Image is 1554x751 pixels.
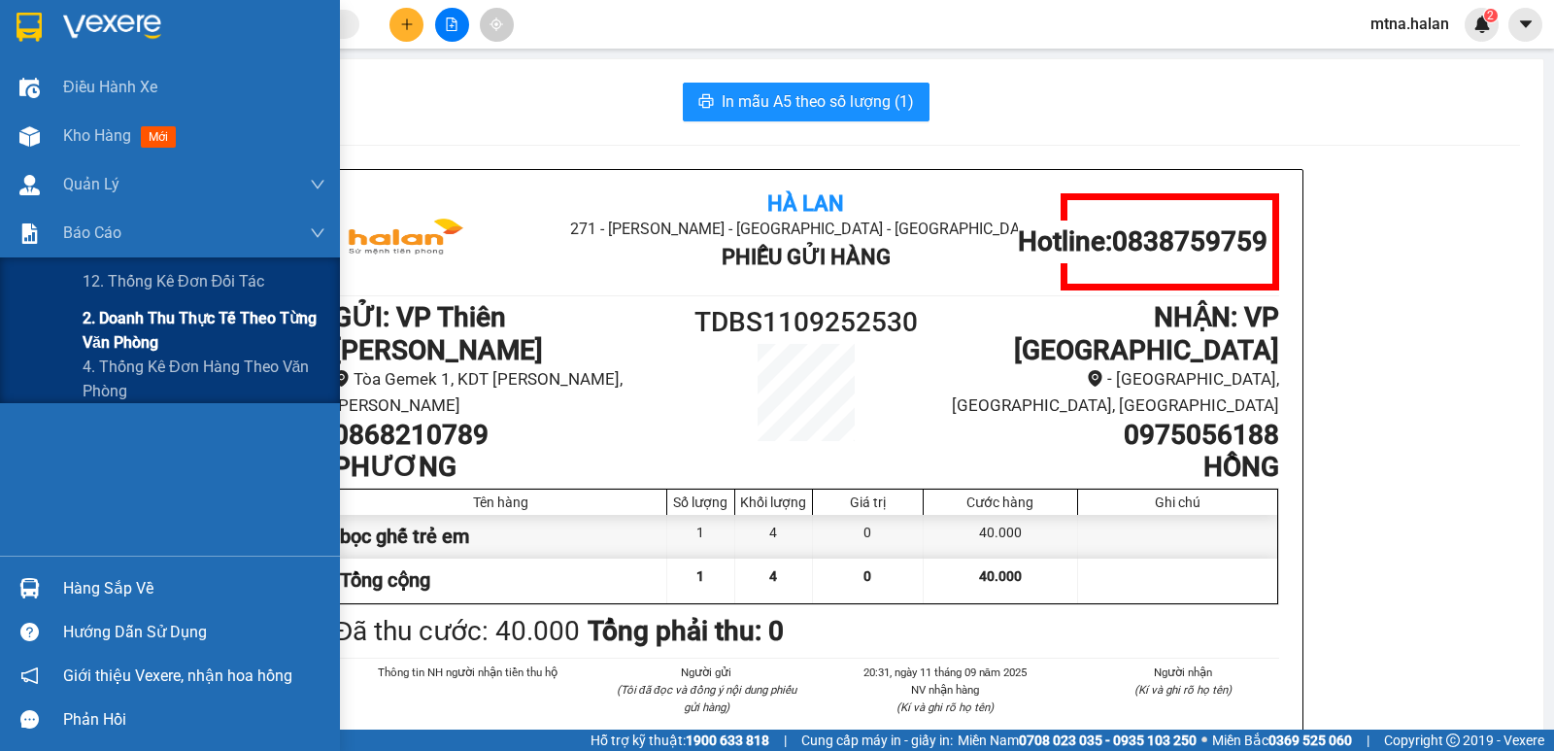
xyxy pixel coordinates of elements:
img: warehouse-icon [19,126,40,147]
span: aim [490,17,503,31]
span: printer [698,93,714,112]
h1: 0868210789 [333,419,688,452]
b: Tổng phải thu: 0 [588,615,784,647]
div: bọc ghế trẻ em [335,515,667,559]
div: Đã thu cước : 40.000 [333,610,580,653]
li: Người nhận [1088,664,1280,681]
i: (Kí và ghi rõ họ tên) [1134,683,1232,697]
div: 4 [735,515,813,559]
i: (Kí và ghi rõ họ tên) [896,700,994,714]
span: 40.000 [979,568,1022,584]
div: Phản hồi [63,705,325,734]
span: mtna.halan [1355,12,1465,36]
div: 40.000 [924,515,1078,559]
button: file-add [435,8,469,42]
li: 20:31, ngày 11 tháng 09 năm 2025 [849,664,1041,681]
img: warehouse-icon [19,175,40,195]
span: Giới thiệu Vexere, nhận hoa hồng [63,664,292,688]
li: Người gửi [611,664,803,681]
h1: TDBS1109252530 [688,301,925,344]
h1: Hotline: 0838759759 [1018,225,1267,258]
span: Miền Bắc [1212,730,1352,751]
span: mới [141,126,176,148]
span: Cung cấp máy in - giấy in: [801,730,953,751]
li: 271 - [PERSON_NAME] - [GEOGRAPHIC_DATA] - [GEOGRAPHIC_DATA] [490,217,1121,241]
strong: 1900 633 818 [686,733,769,748]
i: (Tôi đã đọc và đồng ý nội dung phiếu gửi hàng) [617,683,796,714]
span: | [784,730,787,751]
span: notification [20,666,39,685]
div: Hàng sắp về [63,574,325,603]
img: warehouse-icon [19,78,40,98]
div: Giá trị [818,495,918,510]
span: 2 [1487,9,1494,22]
span: plus [400,17,414,31]
h1: 0975056188 [925,419,1279,452]
b: Phiếu Gửi Hàng [722,245,891,269]
div: Tên hàng [340,495,661,510]
li: Tòa Gemek 1, KDT [PERSON_NAME], [PERSON_NAME] [333,366,688,418]
span: 4 [769,568,777,584]
b: NHẬN : VP [GEOGRAPHIC_DATA] [1014,301,1279,366]
span: Miền Nam [958,730,1197,751]
button: aim [480,8,514,42]
span: 1 [696,568,704,584]
div: Cước hàng [929,495,1072,510]
b: Hà Lan [767,191,844,216]
span: caret-down [1517,16,1535,33]
div: Ghi chú [1083,495,1272,510]
img: logo.jpg [333,193,479,290]
span: copyright [1446,734,1460,747]
li: Thông tin NH người nhận tiền thu hộ [372,664,564,681]
h1: PHƯƠNG [333,451,688,484]
li: - [GEOGRAPHIC_DATA], [GEOGRAPHIC_DATA], [GEOGRAPHIC_DATA] [925,366,1279,418]
span: 4. Thống kê đơn hàng theo văn phòng [83,355,325,403]
img: solution-icon [19,223,40,244]
span: environment [1087,370,1103,387]
div: 1 [667,515,735,559]
span: 12. Thống kê đơn đối tác [83,269,264,293]
b: GỬI : VP Thiên [PERSON_NAME] [333,301,543,366]
div: Hướng dẫn sử dụng [63,618,325,647]
div: Số lượng [672,495,729,510]
span: question-circle [20,623,39,641]
strong: 0708 023 035 - 0935 103 250 [1019,733,1197,748]
span: environment [333,370,350,387]
span: file-add [445,17,458,31]
span: down [310,177,325,192]
span: Báo cáo [63,221,121,245]
span: ⚪️ [1201,736,1207,744]
span: down [310,225,325,241]
span: Quản Lý [63,172,119,196]
h1: HỒNG [925,451,1279,484]
span: message [20,710,39,729]
li: NV nhận hàng [849,681,1041,699]
span: Tổng cộng [340,568,430,592]
span: Điều hành xe [63,75,157,99]
span: 0 [863,568,871,584]
img: warehouse-icon [19,578,40,598]
img: icon-new-feature [1473,16,1491,33]
div: Khối lượng [740,495,807,510]
div: 0 [813,515,924,559]
span: Hỗ trợ kỹ thuật: [591,730,769,751]
span: 2. Doanh thu thực tế theo từng văn phòng [83,306,325,355]
sup: 2 [1484,9,1498,22]
span: In mẫu A5 theo số lượng (1) [722,89,914,114]
strong: 0369 525 060 [1268,733,1352,748]
button: caret-down [1508,8,1542,42]
span: Kho hàng [63,126,131,145]
span: | [1367,730,1369,751]
button: printerIn mẫu A5 theo số lượng (1) [683,83,929,121]
button: plus [389,8,423,42]
img: logo-vxr [17,13,42,42]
